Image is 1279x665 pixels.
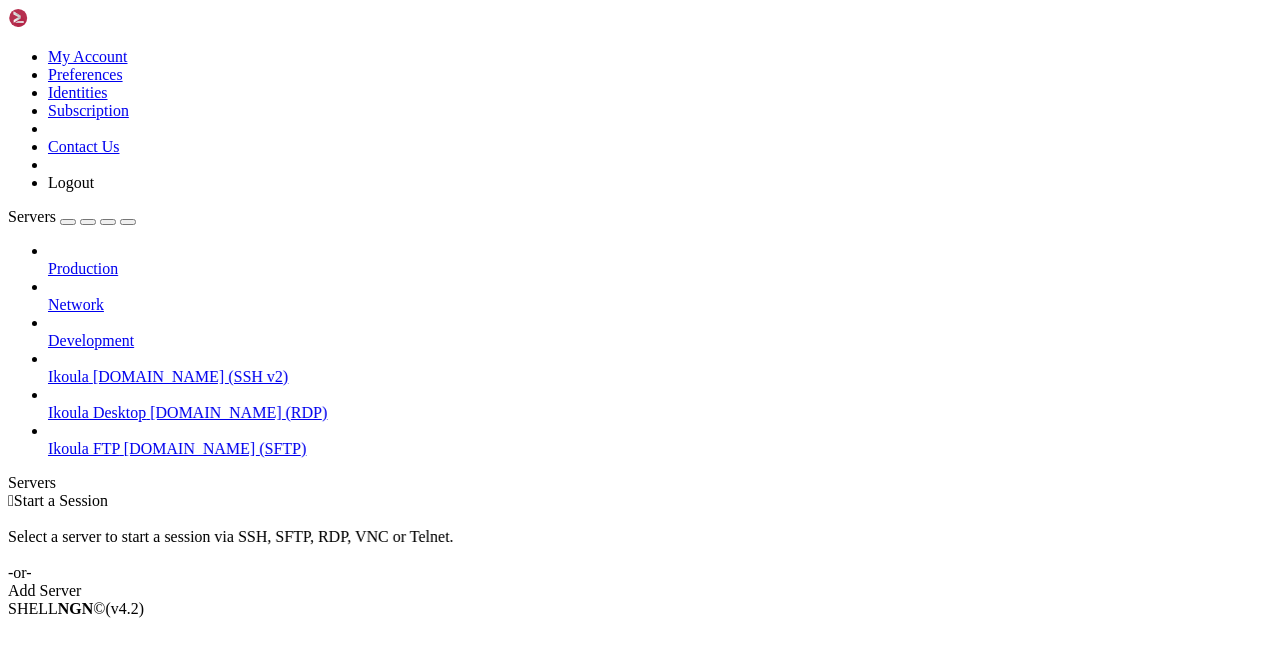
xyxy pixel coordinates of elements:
span: SHELL © [8,600,144,617]
b: NGN [58,600,94,617]
span:  [8,492,14,509]
span: Production [48,260,118,277]
span: Servers [8,208,56,225]
span: Start a Session [14,492,108,509]
a: My Account [48,48,128,65]
li: Network [48,278,1271,314]
a: Subscription [48,102,129,119]
a: Ikoula Desktop [DOMAIN_NAME] (RDP) [48,404,1271,422]
span: Ikoula Desktop [48,404,146,421]
li: Ikoula [DOMAIN_NAME] (SSH v2) [48,350,1271,386]
a: Development [48,332,1271,350]
li: Ikoula FTP [DOMAIN_NAME] (SFTP) [48,422,1271,458]
li: Ikoula Desktop [DOMAIN_NAME] (RDP) [48,386,1271,422]
span: Network [48,296,104,313]
div: Servers [8,474,1271,492]
span: Ikoula FTP [48,440,120,457]
span: [DOMAIN_NAME] (RDP) [150,404,327,421]
a: Ikoula FTP [DOMAIN_NAME] (SFTP) [48,440,1271,458]
a: Contact Us [48,138,120,155]
img: Shellngn [8,8,123,28]
a: Identities [48,84,108,101]
a: Ikoula [DOMAIN_NAME] (SSH v2) [48,368,1271,386]
a: Production [48,260,1271,278]
div: Select a server to start a session via SSH, SFTP, RDP, VNC or Telnet. -or- [8,510,1271,582]
a: Logout [48,174,94,191]
span: [DOMAIN_NAME] (SFTP) [124,440,307,457]
span: Ikoula [48,368,89,385]
li: Development [48,314,1271,350]
a: Servers [8,208,136,225]
span: Development [48,332,134,349]
div: Add Server [8,582,1271,600]
span: [DOMAIN_NAME] (SSH v2) [93,368,289,385]
a: Preferences [48,66,123,83]
a: Network [48,296,1271,314]
span: 4.2.0 [106,600,145,617]
li: Production [48,242,1271,278]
